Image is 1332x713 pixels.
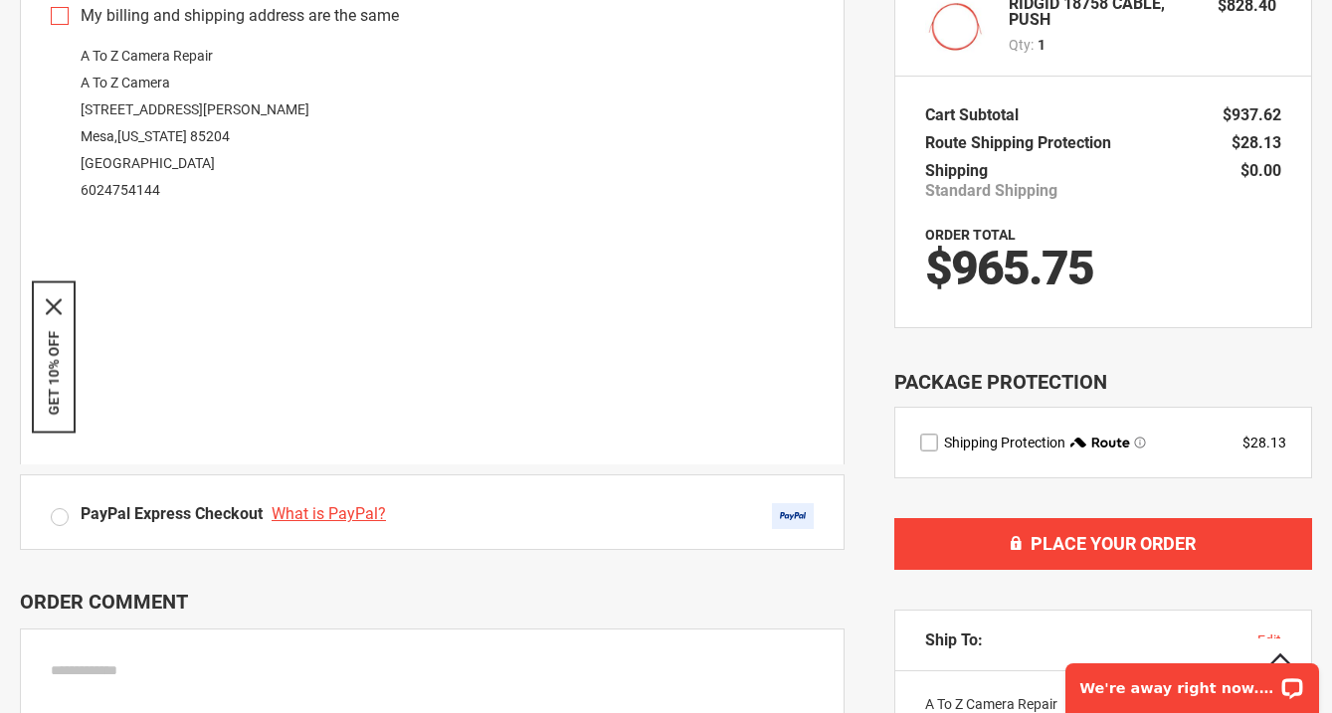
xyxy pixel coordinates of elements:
[20,590,845,614] p: Order Comment
[1240,161,1281,180] span: $0.00
[1038,35,1046,55] span: 1
[1257,630,1281,650] button: edit
[1052,650,1332,713] iframe: LiveChat chat widget
[81,182,160,198] a: 6024754144
[925,630,983,650] span: Ship To:
[51,43,814,204] div: A To Z Camera Repair A To Z Camera [STREET_ADDRESS][PERSON_NAME] Mesa , 85204 [GEOGRAPHIC_DATA]
[1223,105,1281,124] span: $937.62
[81,5,399,28] span: My billing and shipping address are the same
[47,210,818,464] iframe: Secure payment input frame
[772,503,814,529] img: Acceptance Mark
[117,128,187,144] span: [US_STATE]
[1009,37,1031,53] span: Qty
[1134,437,1146,448] span: Learn more
[1031,533,1196,554] span: Place Your Order
[894,368,1312,397] div: Package Protection
[81,504,263,523] span: PayPal Express Checkout
[1257,632,1281,648] span: edit
[925,227,1016,243] strong: Order Total
[894,518,1312,570] button: Place Your Order
[1232,133,1281,152] span: $28.13
[46,298,62,314] svg: close icon
[920,433,1286,452] div: route shipping protection selector element
[944,435,1065,450] span: Shipping Protection
[925,240,1093,296] span: $965.75
[46,298,62,314] button: Close
[272,504,386,523] span: What is PayPal?
[46,330,62,415] button: GET 10% OFF
[925,181,1057,201] span: Standard Shipping
[1242,433,1286,452] div: $28.13
[925,101,1029,129] th: Cart Subtotal
[272,504,391,523] a: What is PayPal?
[925,161,988,180] span: Shipping
[925,129,1121,157] th: Route Shipping Protection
